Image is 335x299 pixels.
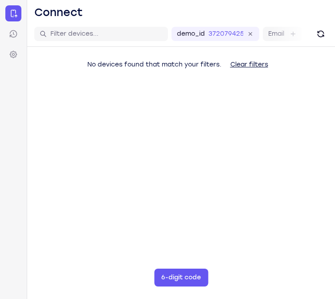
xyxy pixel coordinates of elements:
[223,56,275,74] button: Clear filters
[177,29,205,38] label: demo_id
[154,269,208,287] button: 6-digit code
[87,61,221,68] span: No devices found that match your filters.
[268,29,284,38] label: Email
[50,29,163,38] input: Filter devices...
[34,5,83,20] h1: Connect
[5,46,21,62] a: Settings
[5,5,21,21] a: Connect
[5,26,21,42] a: Sessions
[314,27,328,41] button: Refresh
